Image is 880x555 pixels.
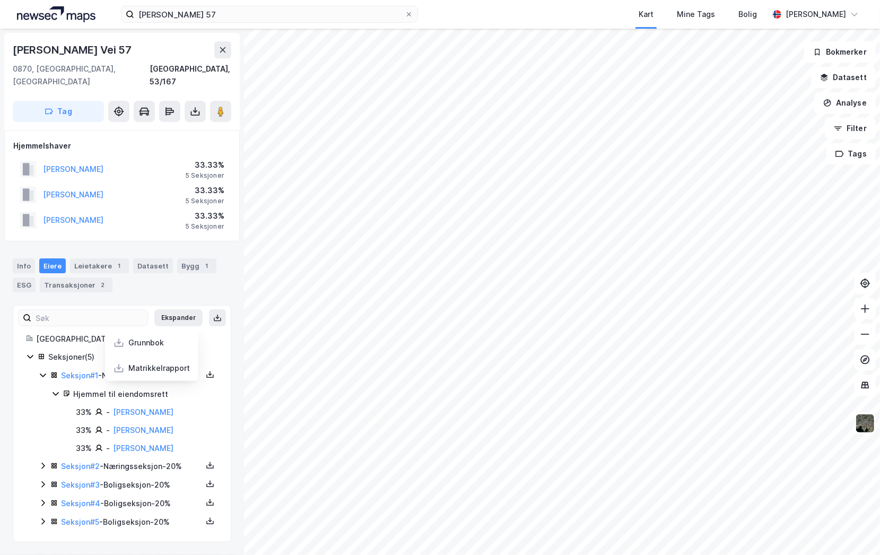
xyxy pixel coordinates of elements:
div: Bolig [738,8,757,21]
div: Datasett [133,258,173,273]
div: [PERSON_NAME] [786,8,846,21]
div: Info [13,258,35,273]
div: Bygg [177,258,216,273]
button: Datasett [811,67,876,88]
img: logo.a4113a55bc3d86da70a041830d287a7e.svg [17,6,95,22]
a: Seksjon#5 [61,517,99,526]
div: [PERSON_NAME] Vei 57 [13,41,134,58]
input: Søk [31,310,147,326]
div: Seksjoner ( 5 ) [48,351,218,363]
div: 5 Seksjoner [185,197,224,205]
div: Hjemmel til eiendomsrett [73,388,218,401]
div: 33.33% [185,184,224,197]
a: Seksjon#4 [61,499,100,508]
div: 1 [202,261,212,271]
a: Seksjon#2 [61,462,100,471]
div: - [106,406,110,419]
div: 0870, [GEOGRAPHIC_DATA], [GEOGRAPHIC_DATA] [13,63,150,88]
button: Tags [826,143,876,164]
div: - Næringsseksjon - 20% [61,369,202,382]
div: 33.33% [185,159,224,171]
div: 2 [98,280,108,290]
div: Leietakere [70,258,129,273]
button: Filter [825,118,876,139]
div: Kontrollprogram for chat [827,504,880,555]
div: Hjemmelshaver [13,140,231,152]
div: Mine Tags [677,8,715,21]
div: Kart [639,8,654,21]
div: Matrikkelrapport [128,362,190,375]
div: 33% [76,442,92,455]
div: [GEOGRAPHIC_DATA], 53/167 [150,63,231,88]
div: Grunnbok [128,336,164,349]
div: 5 Seksjoner [185,222,224,231]
a: Seksjon#1 [61,371,98,380]
a: [PERSON_NAME] [113,426,173,435]
div: Eiere [39,258,66,273]
div: - Boligseksjon - 20% [61,497,202,510]
div: - Boligseksjon - 20% [61,479,202,491]
div: Transaksjoner [40,277,112,292]
a: [PERSON_NAME] [113,407,173,417]
a: Seksjon#3 [61,480,100,489]
a: [PERSON_NAME] [113,444,173,453]
button: Ekspander [154,309,203,326]
div: 1 [114,261,125,271]
div: - Næringsseksjon - 20% [61,460,202,473]
div: - [106,442,110,455]
div: ESG [13,277,36,292]
button: Analyse [814,92,876,114]
div: - Boligseksjon - 20% [61,516,202,528]
input: Søk på adresse, matrikkel, gårdeiere, leietakere eller personer [134,6,405,22]
iframe: Chat Widget [827,504,880,555]
div: - [106,424,110,437]
div: 5 Seksjoner [185,171,224,180]
button: Bokmerker [804,41,876,63]
button: Tag [13,101,104,122]
div: [GEOGRAPHIC_DATA], 53/167 [36,333,218,345]
div: 33% [76,406,92,419]
div: 33% [76,424,92,437]
img: 9k= [855,413,875,433]
div: 33.33% [185,210,224,222]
